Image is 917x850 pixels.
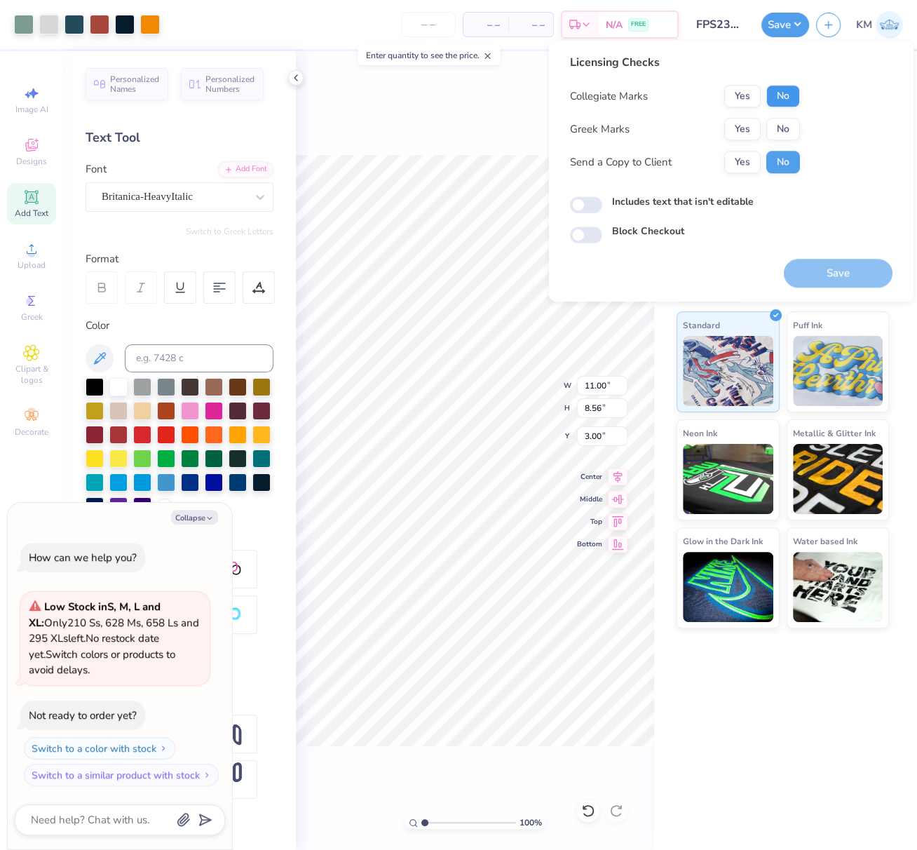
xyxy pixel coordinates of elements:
[86,318,273,334] div: Color
[683,552,773,622] img: Glow in the Dark Ink
[29,551,137,565] div: How can we help you?
[24,737,175,760] button: Switch to a color with stock
[856,11,903,39] a: KM
[472,18,500,32] span: – –
[171,510,218,525] button: Collapse
[761,13,809,37] button: Save
[724,85,761,107] button: Yes
[29,600,161,630] strong: Low Stock in S, M, L and XL :
[766,85,800,107] button: No
[683,336,773,406] img: Standard
[86,128,273,147] div: Text Tool
[29,708,137,722] div: Not ready to order yet?
[18,259,46,271] span: Upload
[793,336,883,406] img: Puff Ink
[766,118,800,140] button: No
[110,74,160,94] span: Personalized Names
[186,226,273,237] button: Switch to Greek Letters
[577,472,602,482] span: Center
[15,426,48,438] span: Decorate
[793,318,822,332] span: Puff Ink
[15,104,48,115] span: Image AI
[577,517,602,527] span: Top
[876,11,903,39] img: Katrina Mae Mijares
[519,816,542,829] span: 100 %
[793,552,883,622] img: Water based Ink
[577,539,602,549] span: Bottom
[612,224,684,239] label: Block Checkout
[683,426,717,440] span: Neon Ink
[218,161,273,177] div: Add Font
[683,444,773,514] img: Neon Ink
[15,208,48,219] span: Add Text
[24,764,219,786] button: Switch to a similar product with stock
[766,151,800,173] button: No
[205,74,255,94] span: Personalized Numbers
[29,600,199,677] span: Only 210 Ss, 628 Ms, 658 Ls and 295 XLs left. Switch colors or products to avoid delays.
[86,251,275,267] div: Format
[125,344,273,372] input: e.g. 7428 c
[16,156,47,167] span: Designs
[856,17,872,33] span: KM
[159,744,168,753] img: Switch to a color with stock
[683,534,763,548] span: Glow in the Dark Ink
[203,771,211,779] img: Switch to a similar product with stock
[612,194,754,209] label: Includes text that isn't editable
[21,311,43,323] span: Greek
[570,88,648,104] div: Collegiate Marks
[7,363,56,386] span: Clipart & logos
[724,118,761,140] button: Yes
[29,631,159,661] span: No restock date yet.
[683,318,720,332] span: Standard
[358,46,500,65] div: Enter quantity to see the price.
[577,494,602,504] span: Middle
[86,161,107,177] label: Font
[606,18,623,32] span: N/A
[793,426,876,440] span: Metallic & Glitter Ink
[401,12,456,37] input: – –
[570,54,800,71] div: Licensing Checks
[793,534,857,548] span: Water based Ink
[724,151,761,173] button: Yes
[570,121,630,137] div: Greek Marks
[686,11,754,39] input: Untitled Design
[793,444,883,514] img: Metallic & Glitter Ink
[570,154,672,170] div: Send a Copy to Client
[517,18,545,32] span: – –
[631,20,646,29] span: FREE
